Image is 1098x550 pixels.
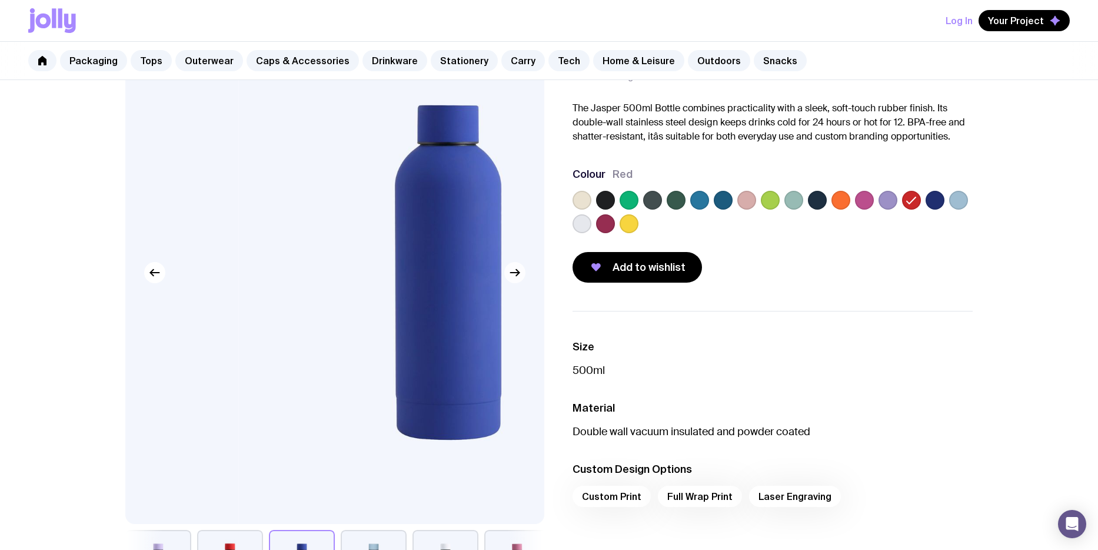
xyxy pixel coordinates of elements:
[979,10,1070,31] button: Your Project
[593,50,684,71] a: Home & Leisure
[60,50,127,71] a: Packaging
[501,50,545,71] a: Carry
[175,50,243,71] a: Outerwear
[613,260,686,274] span: Add to wishlist
[573,401,973,415] h3: Material
[362,50,427,71] a: Drinkware
[573,425,973,439] p: Double wall vacuum insulated and powder coated
[613,167,633,181] span: Red
[573,167,605,181] h3: Colour
[573,462,973,476] h3: Custom Design Options
[1058,510,1086,538] div: Open Intercom Messenger
[247,50,359,71] a: Caps & Accessories
[988,15,1044,26] span: Your Project
[548,50,590,71] a: Tech
[688,50,750,71] a: Outdoors
[573,363,973,377] p: 500ml
[946,10,973,31] button: Log In
[431,50,498,71] a: Stationery
[754,50,807,71] a: Snacks
[573,101,973,144] p: The Jasper 500ml Bottle combines practicality with a sleek, soft-touch rubber finish. Its double-...
[573,252,702,283] button: Add to wishlist
[573,340,973,354] h3: Size
[131,50,172,71] a: Tops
